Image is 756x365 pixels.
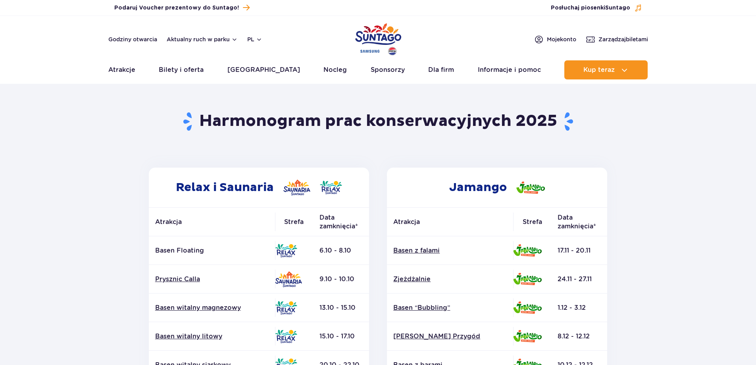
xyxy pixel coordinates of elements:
th: Atrakcja [149,208,275,236]
a: Mojekonto [534,35,576,44]
th: Data zamknięcia* [551,208,607,236]
td: 8.12 - 12.12 [551,322,607,351]
a: Atrakcje [108,60,135,79]
img: Relax [320,181,342,194]
img: Jamango [513,273,542,285]
img: Jamango [513,330,542,342]
td: 15.10 - 17.10 [313,322,369,351]
button: pl [247,35,262,43]
a: [PERSON_NAME] Przygód [393,332,507,341]
img: Saunaria [275,271,302,287]
span: Moje konto [547,35,576,43]
td: 9.10 - 10.10 [313,265,369,294]
a: Informacje i pomoc [478,60,541,79]
img: Relax [275,330,297,343]
a: Prysznic Calla [155,275,269,284]
span: Suntago [605,5,630,11]
img: Jamango [513,301,542,314]
a: Podaruj Voucher prezentowy do Suntago! [114,2,250,13]
button: Posłuchaj piosenkiSuntago [551,4,642,12]
th: Data zamknięcia* [313,208,369,236]
a: [GEOGRAPHIC_DATA] [227,60,300,79]
span: Kup teraz [583,66,615,73]
h2: Jamango [387,168,607,207]
h1: Harmonogram prac konserwacyjnych 2025 [146,111,610,132]
span: Posłuchaj piosenki [551,4,630,12]
th: Strefa [275,208,313,236]
img: Relax [275,244,297,257]
a: Godziny otwarcia [108,35,157,43]
p: Basen Floating [155,246,269,255]
button: Kup teraz [564,60,648,79]
a: Basen witalny litowy [155,332,269,341]
th: Atrakcja [387,208,513,236]
td: 17.11 - 20.11 [551,236,607,265]
img: Saunaria [283,180,310,195]
img: Jamango [513,244,542,257]
a: Zjeżdżalnie [393,275,507,284]
td: 6.10 - 8.10 [313,236,369,265]
a: Bilety i oferta [159,60,204,79]
a: Basen witalny magnezowy [155,303,269,312]
span: Zarządzaj biletami [598,35,648,43]
a: Basen “Bubbling” [393,303,507,312]
span: Podaruj Voucher prezentowy do Suntago! [114,4,239,12]
td: 1.12 - 3.12 [551,294,607,322]
a: Zarządzajbiletami [586,35,648,44]
h2: Relax i Saunaria [149,168,369,207]
td: 13.10 - 15.10 [313,294,369,322]
a: Nocleg [323,60,347,79]
td: 24.11 - 27.11 [551,265,607,294]
th: Strefa [513,208,551,236]
img: Relax [275,301,297,315]
button: Aktualny ruch w parku [167,36,238,42]
a: Sponsorzy [371,60,405,79]
img: Jamango [516,182,545,194]
a: Dla firm [428,60,454,79]
a: Basen z falami [393,246,507,255]
a: Park of Poland [355,20,401,56]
